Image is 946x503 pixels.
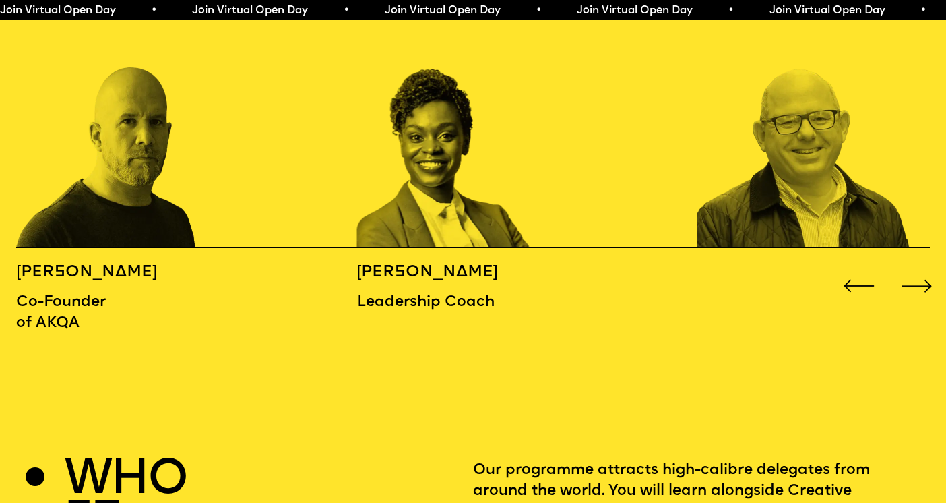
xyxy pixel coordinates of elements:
span: • [535,5,541,16]
p: Leadership Coach [357,293,528,314]
div: Next slide [897,267,935,305]
span: • [342,5,348,16]
div: Previous slide [840,267,878,305]
h5: [PERSON_NAME] [357,262,528,283]
h5: [PERSON_NAME] [16,262,187,283]
span: • [150,5,156,16]
p: Co-Founder of AKQA [16,293,187,334]
span: • [920,5,926,16]
span: • [727,5,733,16]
